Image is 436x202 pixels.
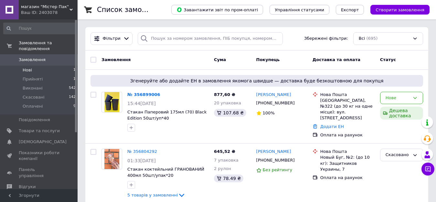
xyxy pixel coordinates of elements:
[263,167,292,172] span: Без рейтингу
[359,36,365,42] span: Всі
[19,150,60,162] span: Показники роботи компанії
[23,67,32,73] span: Нові
[19,128,60,134] span: Товари та послуги
[313,57,360,62] span: Доставка та оплата
[176,7,258,13] span: Завантажити звіт по пром-оплаті
[255,156,296,165] div: [PHONE_NUMBER]
[21,4,69,10] span: магазин "Містер Пак"
[19,167,60,178] span: Панель управління
[320,175,375,181] div: Оплата на рахунок
[127,158,156,163] span: 01:33[DATE]
[320,124,344,129] a: Додати ЕН
[214,57,226,62] span: Cума
[23,85,43,91] span: Виконані
[171,5,263,15] button: Завантажити звіт по пром-оплаті
[69,85,76,91] span: 542
[127,92,160,97] a: № 356899006
[97,6,163,14] h1: Список замовлень
[73,67,76,73] span: 1
[214,175,243,182] div: 78.49 ₴
[214,149,235,154] span: 645,52 ₴
[256,92,291,98] a: [PERSON_NAME]
[275,7,324,12] span: Управління статусами
[214,166,231,171] span: 2 рулон
[23,94,45,100] span: Скасовані
[127,101,156,106] span: 15:44[DATE]
[127,193,186,197] a: 5 товарів у замовленні
[73,103,76,109] span: 9
[320,154,375,172] div: Новый Буг, №2: (до 10 кг): Защитников Украины, 7
[69,94,76,100] span: 142
[101,149,122,169] a: Фото товару
[263,111,275,115] span: 100%
[103,36,121,42] span: Фільтри
[19,117,50,123] span: Повідомлення
[376,7,424,12] span: Створити замовлення
[101,57,131,62] span: Замовлення
[421,163,434,175] button: Чат з покупцем
[366,36,378,41] span: (695)
[386,95,410,101] div: Нове
[3,23,76,34] input: Пошук
[127,110,207,121] a: Стакан Паперовий 175мл (70) Black Edition 50шт/уп*40
[320,92,375,98] div: Нова Пошта
[138,32,282,45] input: Пошук за номером замовлення, ПІБ покупця, номером телефону, Email, номером накладної
[19,57,46,63] span: Замовлення
[320,149,375,154] div: Нова Пошта
[256,149,291,155] a: [PERSON_NAME]
[380,57,396,62] span: Статус
[214,101,241,105] span: 20 упаковка
[104,92,120,112] img: Фото товару
[255,99,296,107] div: [PHONE_NUMBER]
[93,78,420,84] span: Згенеруйте або додайте ЕН в замовлення якомога швидше — доставка буде безкоштовною для покупця
[270,5,329,15] button: Управління статусами
[386,152,410,158] div: Скасовано
[73,76,76,82] span: 1
[370,5,430,15] button: Створити замовлення
[21,10,78,16] div: Ваш ID: 2403078
[127,149,157,154] a: № 356804292
[320,132,375,138] div: Оплата на рахунок
[364,7,430,12] a: Створити замовлення
[127,167,204,178] a: Стакан коктейльний ГРАНОВАНИЙ 400мл 50шт/упак*20
[23,103,43,109] span: Оплачені
[19,40,78,52] span: Замовлення та повідомлення
[341,7,359,12] span: Експорт
[320,98,375,121] div: [GEOGRAPHIC_DATA], №322 (до 30 кг на одне місце): вул. [STREET_ADDRESS]
[19,184,36,190] span: Відгуки
[214,158,239,163] span: 7 упаковка
[336,5,364,15] button: Експорт
[127,193,178,197] span: 5 товарів у замовленні
[214,109,246,117] div: 107.68 ₴
[23,76,43,82] span: Прийняті
[304,36,348,42] span: Збережені фільтри:
[19,139,67,145] span: [DEMOGRAPHIC_DATA]
[214,92,235,97] span: 877,60 ₴
[256,57,280,62] span: Покупець
[101,92,122,112] a: Фото товару
[104,149,120,169] img: Фото товару
[380,107,423,120] div: Дешева доставка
